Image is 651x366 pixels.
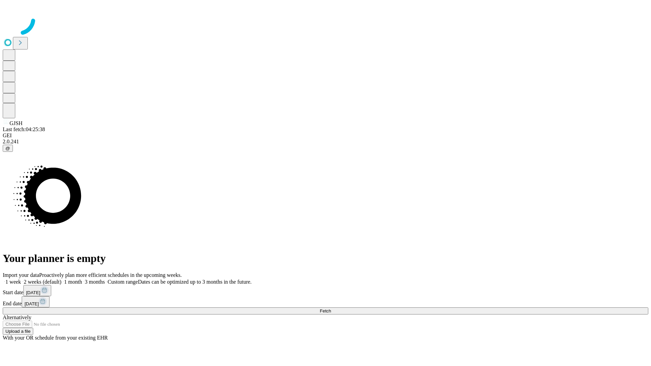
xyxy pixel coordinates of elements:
[24,279,61,285] span: 2 weeks (default)
[85,279,105,285] span: 3 months
[3,145,13,152] button: @
[9,120,22,126] span: GJSH
[107,279,138,285] span: Custom range
[5,146,10,151] span: @
[22,296,50,307] button: [DATE]
[3,126,45,132] span: Last fetch: 04:25:38
[138,279,252,285] span: Dates can be optimized up to 3 months in the future.
[3,307,648,314] button: Fetch
[5,279,21,285] span: 1 week
[23,285,51,296] button: [DATE]
[320,308,331,313] span: Fetch
[3,335,108,341] span: With your OR schedule from your existing EHR
[39,272,182,278] span: Proactively plan more efficient schedules in the upcoming weeks.
[3,139,648,145] div: 2.0.241
[3,285,648,296] div: Start date
[24,301,39,306] span: [DATE]
[3,296,648,307] div: End date
[3,133,648,139] div: GEI
[3,314,31,320] span: Alternatively
[26,290,40,295] span: [DATE]
[3,272,39,278] span: Import your data
[3,328,33,335] button: Upload a file
[3,252,648,265] h1: Your planner is empty
[64,279,82,285] span: 1 month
